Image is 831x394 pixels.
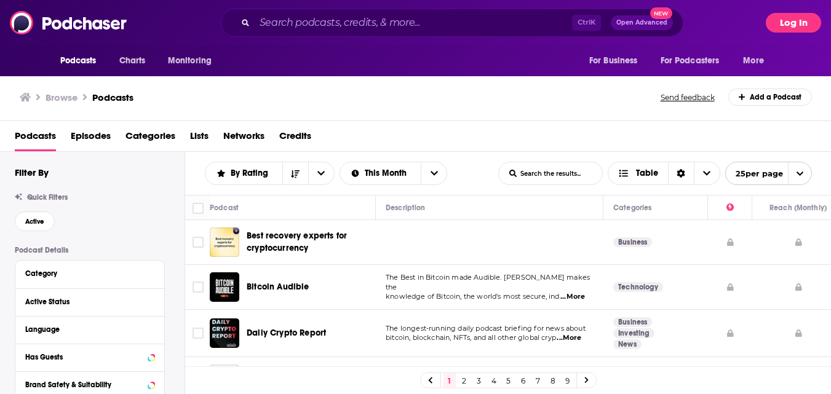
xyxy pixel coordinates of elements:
span: This Month [365,169,411,178]
span: Best recovery experts for cryptocurrency [247,230,347,253]
a: Episodes [71,126,111,151]
span: 25 per page [726,164,783,183]
div: Has Guests [25,353,144,361]
a: 3 [473,373,485,388]
button: open menu [340,169,421,178]
span: Bitcoin Audible [247,282,309,292]
button: open menu [308,162,334,184]
button: Sort Direction [282,162,308,184]
span: The longest-running daily podcast briefing for news about [386,324,586,333]
p: Podcast Details [15,246,165,254]
button: Choose View [608,162,720,185]
span: Credits [279,126,311,151]
div: Brand Safety & Suitability [25,380,144,389]
div: Language [25,325,146,334]
div: Search podcasts, credits, & more... [221,9,683,37]
a: Add a Podcast [728,89,813,106]
a: Podcasts [15,126,56,151]
button: open menu [734,49,779,73]
a: 4 [488,373,500,388]
h3: Browse [46,92,78,103]
button: open menu [159,49,228,73]
img: Best recovery experts for cryptocurrency [210,227,239,257]
span: For Business [589,52,638,69]
span: The Best in Bitcoin made Audible. [PERSON_NAME] makes the [386,273,590,291]
button: Open AdvancedNew [611,15,673,30]
div: Podcast [210,200,239,215]
a: Networks [223,126,264,151]
a: Daily Crypto Report [247,327,326,339]
span: ...More [557,333,581,343]
a: Technology [613,282,663,292]
div: Active Status [25,297,146,306]
a: 1 [443,373,456,388]
button: open menu [581,49,653,73]
h2: Choose List sort [205,162,335,185]
a: Lists [190,126,209,151]
a: 5 [503,373,515,388]
div: Reach (Monthly) [769,200,827,215]
div: Category [25,269,146,278]
div: Description [386,200,425,215]
a: Business [613,317,652,327]
span: By Rating [231,169,272,178]
h2: Select Date Range [340,162,448,185]
span: bitcoin, blockchain, NFTs, and all other global cryp [386,333,556,342]
button: Brand Safety & Suitability [25,377,154,392]
span: Toggle select row [193,282,204,293]
button: open menu [725,162,812,185]
span: New [650,7,672,19]
button: Category [25,266,154,281]
a: 8 [547,373,559,388]
button: Active Status [25,294,154,309]
button: open menu [205,169,282,178]
a: Investing [613,328,654,338]
img: Bitcoin Audible [210,272,239,302]
button: Send feedback [657,92,718,103]
a: Bitcoin Audible [247,281,309,293]
button: Log In [766,13,821,33]
h1: Podcasts [92,92,133,103]
span: Charts [119,52,146,69]
span: Quick Filters [27,193,68,202]
a: Categories [125,126,175,151]
a: Best recovery experts for cryptocurrency [247,230,368,254]
a: Bitcoin [210,364,239,394]
button: Has Guests [25,349,154,364]
button: open menu [52,49,113,73]
a: Charts [111,49,153,73]
span: Podcasts [60,52,97,69]
a: Business [613,237,652,247]
input: Search podcasts, credits, & more... [255,13,572,33]
img: Daily Crypto Report [210,318,239,348]
span: Monitoring [168,52,212,69]
span: Toggle select row [193,328,204,339]
a: 9 [562,373,574,388]
a: 6 [517,373,530,388]
button: open menu [421,162,447,184]
button: Language [25,321,154,337]
span: Open Advanced [616,20,667,26]
span: Ctrl K [572,15,601,31]
span: For Podcasters [661,52,720,69]
span: More [743,52,764,69]
span: knowledge of Bitcoin, the world's most secure, ind [386,292,560,301]
span: Daily Crypto Report [247,328,326,338]
div: Power Score [726,200,734,215]
a: 7 [532,373,544,388]
span: ...More [560,292,585,302]
a: 2 [458,373,471,388]
button: Active [15,211,55,231]
img: Podchaser - Follow, Share and Rate Podcasts [10,11,128,34]
span: Active [25,218,44,225]
span: Table [636,169,658,178]
a: News [613,339,642,349]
